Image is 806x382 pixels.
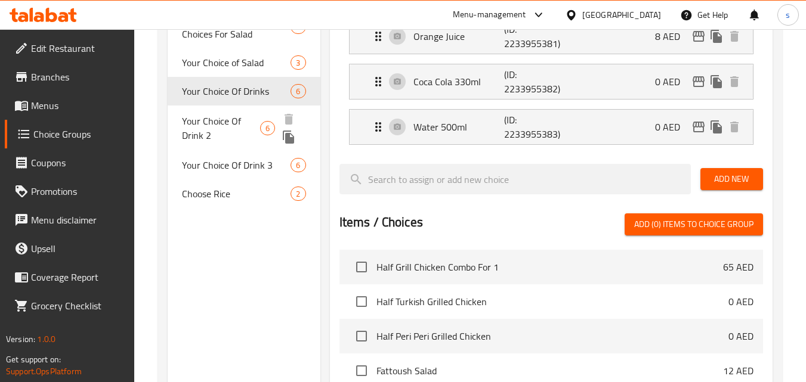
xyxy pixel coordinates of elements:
[168,48,320,77] div: Your Choice of Salad3
[31,213,125,227] span: Menu disclaimer
[291,57,305,69] span: 3
[582,8,661,21] div: [GEOGRAPHIC_DATA]
[413,120,505,134] p: Water 500ml
[376,364,723,378] span: Fattoush Salad
[413,74,505,89] p: Coca Cola 330ml
[291,86,305,97] span: 6
[5,234,135,263] a: Upsell
[690,73,708,91] button: edit
[5,148,135,177] a: Coupons
[31,70,125,84] span: Branches
[182,55,291,70] span: Your Choice of Salad
[31,41,125,55] span: Edit Restaurant
[5,34,135,63] a: Edit Restaurant
[5,291,135,320] a: Grocery Checklist
[339,59,763,104] li: Expand
[291,158,305,172] div: Choices
[725,118,743,136] button: delete
[349,289,374,314] span: Select choice
[280,110,298,128] button: delete
[504,113,565,141] p: (ID: 2233955383)
[182,84,291,98] span: Your Choice Of Drinks
[655,120,690,134] p: 0 AED
[634,217,753,232] span: Add (0) items to choice group
[376,294,728,309] span: Half Turkish Grilled Chicken
[349,324,374,349] span: Select choice
[37,331,55,347] span: 1.0.0
[725,73,743,91] button: delete
[280,128,298,146] button: duplicate
[182,114,260,142] span: Your Choice Of Drink 2
[6,331,35,347] span: Version:
[31,156,125,170] span: Coupons
[708,73,725,91] button: duplicate
[5,91,135,120] a: Menus
[339,213,423,231] h2: Items / Choices
[291,187,305,201] div: Choices
[504,67,565,96] p: (ID: 2233955382)
[31,98,125,113] span: Menus
[261,123,274,134] span: 6
[168,151,320,179] div: Your Choice Of Drink 36
[376,329,728,343] span: Half Peri Peri Grilled Chicken
[182,13,291,41] span: Grill Chicken Combo Meal Choices For Salad
[413,29,505,44] p: Orange Juice
[5,206,135,234] a: Menu disclaimer
[453,8,526,22] div: Menu-management
[723,260,753,274] p: 65 AED
[182,158,291,172] span: Your Choice Of Drink 3
[708,118,725,136] button: duplicate
[291,160,305,171] span: 6
[168,77,320,105] div: Your Choice Of Drinks6
[33,127,125,141] span: Choice Groups
[291,188,305,200] span: 2
[350,110,753,144] div: Expand
[690,27,708,45] button: edit
[723,364,753,378] p: 12 AED
[700,168,763,190] button: Add New
[625,213,763,235] button: Add (0) items to choice group
[725,27,743,45] button: delete
[31,241,125,256] span: Upsell
[728,294,753,309] p: 0 AED
[339,14,763,59] li: Expand
[708,27,725,45] button: duplicate
[710,172,753,187] span: Add New
[31,184,125,198] span: Promotions
[786,8,790,21] span: s
[5,63,135,91] a: Branches
[5,177,135,206] a: Promotions
[260,121,275,135] div: Choices
[291,55,305,70] div: Choices
[5,263,135,291] a: Coverage Report
[655,29,690,44] p: 8 AED
[291,84,305,98] div: Choices
[6,364,82,379] a: Support.OpsPlatform
[31,270,125,284] span: Coverage Report
[655,74,690,89] p: 0 AED
[5,120,135,148] a: Choice Groups
[376,260,723,274] span: Half Grill Chicken Combo For 1
[339,104,763,150] li: Expand
[350,64,753,99] div: Expand
[182,187,291,201] span: Choose Rice
[6,352,61,367] span: Get support on:
[339,164,691,194] input: search
[168,179,320,208] div: Choose Rice2
[168,105,320,151] div: Your Choice Of Drink 26deleteduplicate
[349,254,374,279] span: Select choice
[31,299,125,313] span: Grocery Checklist
[690,118,708,136] button: edit
[504,22,565,51] p: (ID: 2233955381)
[350,19,753,54] div: Expand
[728,329,753,343] p: 0 AED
